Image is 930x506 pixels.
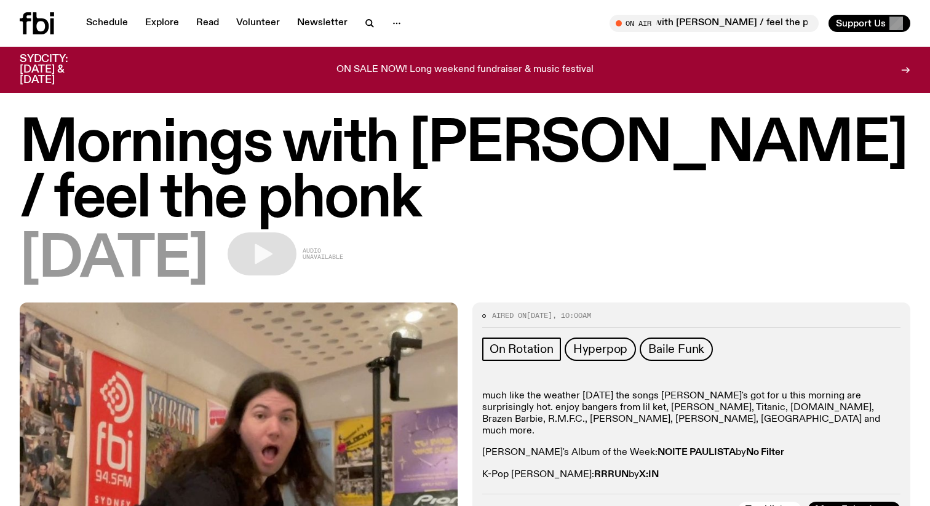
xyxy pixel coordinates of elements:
a: Newsletter [290,15,355,32]
span: Audio unavailable [303,248,343,260]
a: Baile Funk [640,338,713,361]
p: ON SALE NOW! Long weekend fundraiser & music festival [336,65,594,76]
a: Hyperpop [565,338,636,361]
a: Read [189,15,226,32]
strong: X:IN [639,470,659,480]
p: [PERSON_NAME]'s Album of the Week: by [482,447,900,459]
p: much like the weather [DATE] the songs [PERSON_NAME]'s got for u this morning are surprisingly ho... [482,390,900,438]
span: Aired on [492,310,527,320]
span: [DATE] [20,232,208,288]
a: Explore [138,15,186,32]
strong: RRRUN [594,470,629,480]
button: On AirMornings with [PERSON_NAME] / feel the phonk [610,15,819,32]
p: K-Pop [PERSON_NAME]: by [482,469,900,481]
a: Schedule [79,15,135,32]
h1: Mornings with [PERSON_NAME] / feel the phonk [20,117,910,227]
a: Volunteer [229,15,287,32]
strong: No Filter [746,448,784,457]
strong: NOITE PAULISTA [658,448,736,457]
a: On Rotation [482,338,561,361]
button: Support Us [829,15,910,32]
span: On Rotation [490,342,554,356]
span: Support Us [836,18,886,29]
span: , 10:00am [552,310,591,320]
span: Baile Funk [648,342,704,356]
span: Hyperpop [573,342,627,356]
h3: SYDCITY: [DATE] & [DATE] [20,54,98,85]
span: [DATE] [527,310,552,320]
